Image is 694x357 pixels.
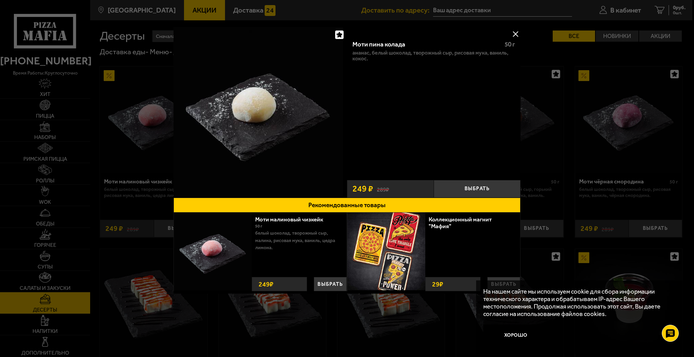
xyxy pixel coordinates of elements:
strong: 29 ₽ [430,277,445,291]
button: Выбрать [434,180,520,198]
button: Выбрать [314,277,347,291]
div: Моти пина колада [352,40,498,48]
a: Коллекционный магнит "Мафия" [429,216,492,230]
strong: 249 ₽ [257,277,275,291]
span: 249 ₽ [352,184,373,193]
p: белый шоколад, творожный сыр, малина, рисовая мука, ваниль, цедра лимона. [255,230,342,251]
button: Хорошо [483,324,548,346]
p: ананас, белый шоколад, творожный сыр, рисовая мука, ваниль, кокос. [352,50,515,61]
span: 50 г [255,224,262,229]
a: Моти пина колада [173,27,347,198]
img: Моти пина колада [173,27,343,197]
a: Моти малиновый чизкейк [255,216,330,223]
span: 50 г [505,40,515,48]
button: Рекомендованные товары [173,198,520,213]
button: Выбрать [487,277,520,291]
p: На нашем сайте мы используем cookie для сбора информации технического характера и обрабатываем IP... [483,287,673,318]
s: 289 ₽ [377,185,389,193]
